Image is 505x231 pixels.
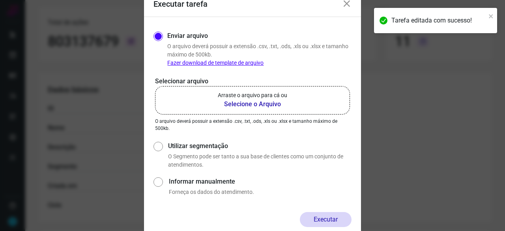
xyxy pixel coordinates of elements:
p: O Segmento pode ser tanto a sua base de clientes como um conjunto de atendimentos. [168,152,352,169]
label: Informar manualmente [169,177,352,186]
button: Executar [300,212,352,227]
p: O arquivo deverá possuir a extensão .csv, .txt, .ods, .xls ou .xlsx e tamanho máximo de 500kb. [155,118,350,132]
button: close [488,11,494,21]
b: Selecione o Arquivo [218,100,287,109]
label: Enviar arquivo [167,31,208,41]
p: Selecionar arquivo [155,77,350,86]
p: Forneça os dados do atendimento. [169,188,352,196]
a: Fazer download de template de arquivo [167,60,264,66]
p: O arquivo deverá possuir a extensão .csv, .txt, .ods, .xls ou .xlsx e tamanho máximo de 500kb. [167,42,352,67]
div: Tarefa editada com sucesso! [391,16,486,25]
label: Utilizar segmentação [168,141,352,151]
p: Arraste o arquivo para cá ou [218,91,287,100]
